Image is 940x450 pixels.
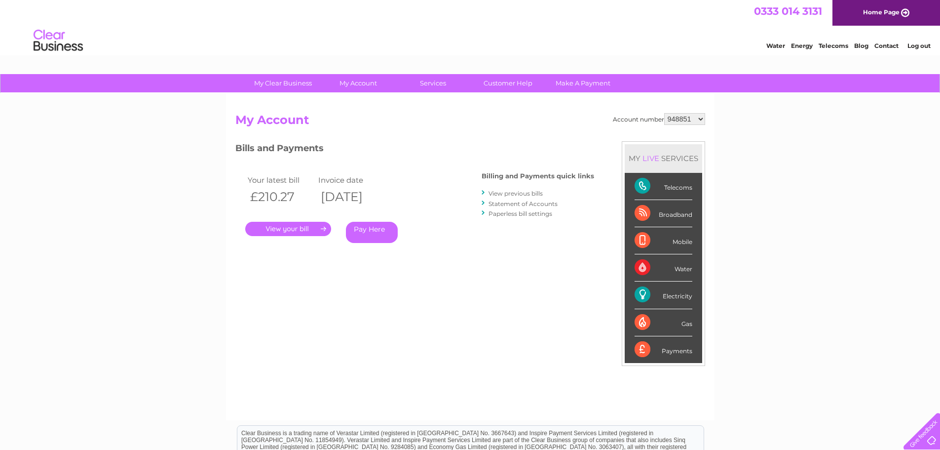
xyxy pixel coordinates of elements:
[317,74,399,92] a: My Account
[625,144,702,172] div: MY SERVICES
[242,74,324,92] a: My Clear Business
[235,141,594,159] h3: Bills and Payments
[489,210,552,217] a: Paperless bill settings
[346,222,398,243] a: Pay Here
[489,200,558,207] a: Statement of Accounts
[235,113,705,132] h2: My Account
[316,187,387,207] th: [DATE]
[635,173,692,200] div: Telecoms
[245,222,331,236] a: .
[635,282,692,309] div: Electricity
[635,336,692,363] div: Payments
[467,74,549,92] a: Customer Help
[237,5,704,48] div: Clear Business is a trading name of Verastar Limited (registered in [GEOGRAPHIC_DATA] No. 3667643...
[245,173,316,187] td: Your latest bill
[874,42,899,49] a: Contact
[640,154,661,163] div: LIVE
[542,74,624,92] a: Make A Payment
[635,254,692,282] div: Water
[819,42,848,49] a: Telecoms
[766,42,785,49] a: Water
[754,5,822,17] a: 0333 014 3131
[482,172,594,180] h4: Billing and Payments quick links
[635,309,692,336] div: Gas
[33,26,83,56] img: logo.png
[635,200,692,227] div: Broadband
[245,187,316,207] th: £210.27
[613,113,705,125] div: Account number
[907,42,931,49] a: Log out
[316,173,387,187] td: Invoice date
[489,190,543,197] a: View previous bills
[791,42,813,49] a: Energy
[392,74,474,92] a: Services
[635,227,692,254] div: Mobile
[854,42,868,49] a: Blog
